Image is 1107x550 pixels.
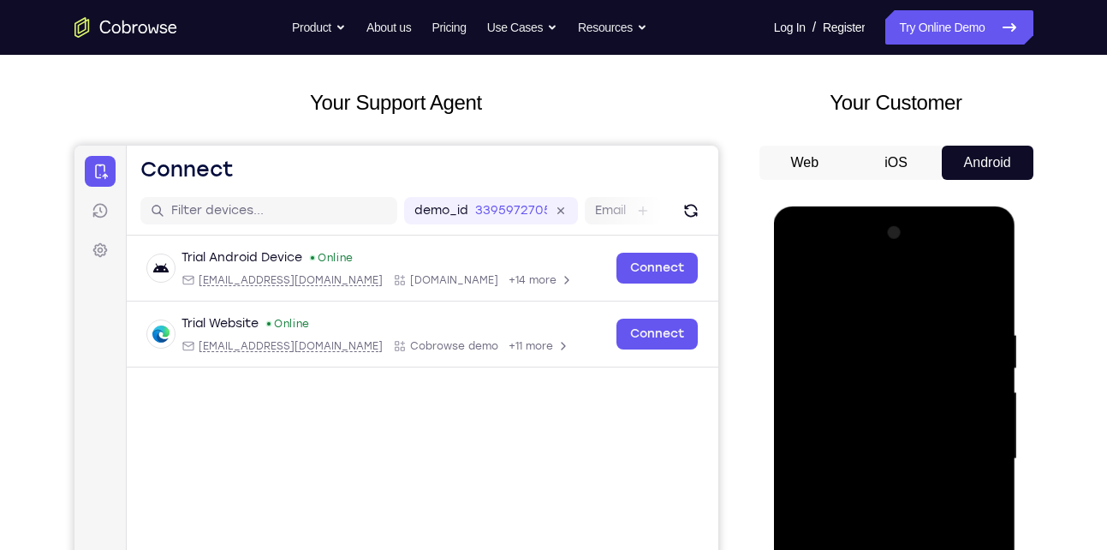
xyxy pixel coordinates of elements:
a: About us [366,10,411,45]
div: Online [235,105,279,119]
a: Try Online Demo [885,10,1033,45]
a: Register [823,10,865,45]
a: Connect [542,173,623,204]
h2: Your Customer [759,87,1033,118]
div: Email [107,194,308,207]
div: New devices found. [236,111,240,114]
button: Use Cases [487,10,557,45]
div: New devices found. [193,176,196,180]
div: Open device details [52,90,644,156]
span: / [812,17,816,38]
button: Product [292,10,346,45]
a: Go to the home page [74,17,177,38]
span: web@example.com [124,194,308,207]
div: Online [191,171,235,185]
span: +11 more [434,194,479,207]
span: Cobrowse demo [336,194,424,207]
span: Cobrowse.io [336,128,424,141]
h2: Your Support Agent [74,87,718,118]
button: Android [942,146,1033,180]
button: iOS [850,146,942,180]
div: App [318,194,424,207]
div: Email [107,128,308,141]
div: App [318,128,424,141]
span: android@example.com [124,128,308,141]
div: Trial Android Device [107,104,228,121]
a: Log In [774,10,806,45]
button: 6-digit code [296,516,400,550]
div: Trial Website [107,170,184,187]
div: Open device details [52,156,644,222]
button: Web [759,146,851,180]
button: Resources [578,10,647,45]
a: Pricing [431,10,466,45]
a: Connect [542,107,623,138]
span: +14 more [434,128,482,141]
